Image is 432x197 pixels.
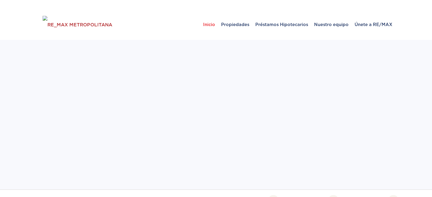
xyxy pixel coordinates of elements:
[200,16,218,34] span: Inicio
[252,16,311,34] span: Préstamos Hipotecarios
[311,16,352,34] span: Nuestro equipo
[218,16,252,34] span: Propiedades
[43,16,112,34] img: RE_MAX METROPOLITANA
[311,10,352,40] a: Nuestro equipo
[218,10,252,40] a: Propiedades
[352,10,395,40] a: Únete a RE/MAX
[200,10,218,40] a: Inicio
[43,10,112,40] a: RE/MAX Metropolitana
[352,16,395,34] span: Únete a RE/MAX
[252,10,311,40] a: Préstamos Hipotecarios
